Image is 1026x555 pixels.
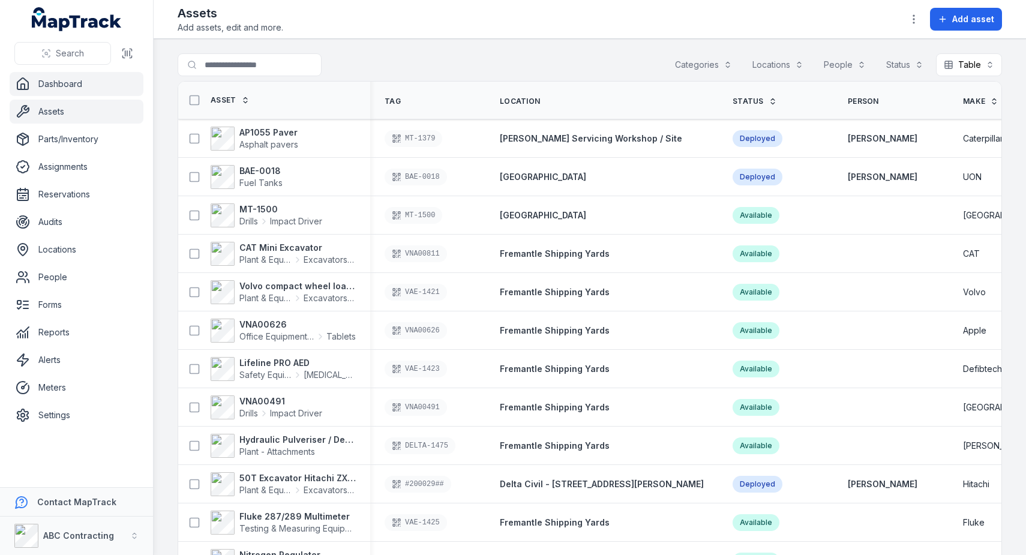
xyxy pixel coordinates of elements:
[239,254,292,266] span: Plant & Equipment
[878,53,931,76] button: Status
[500,325,610,337] a: Fremantle Shipping Yards
[385,207,442,224] div: MT-1500
[178,5,283,22] h2: Assets
[239,203,322,215] strong: MT-1500
[848,133,917,145] a: [PERSON_NAME]
[239,280,356,292] strong: Volvo compact wheel loader
[239,242,356,254] strong: CAT Mini Excavator
[500,517,610,529] a: Fremantle Shipping Yards
[270,407,322,419] span: Impact Driver
[10,127,143,151] a: Parts/Inventory
[385,514,447,531] div: VAE-1425
[385,437,455,454] div: DELTA-1475
[500,402,610,412] span: Fremantle Shipping Yards
[500,172,586,182] span: [GEOGRAPHIC_DATA]
[963,97,985,106] span: Make
[239,484,292,496] span: Plant & Equipment
[500,364,610,374] span: Fremantle Shipping Yards
[500,248,610,260] a: Fremantle Shipping Yards
[37,497,116,507] strong: Contact MapTrack
[963,133,1003,145] span: Caterpillar
[385,130,442,147] div: MT-1379
[239,319,356,331] strong: VNA00626
[239,331,314,343] span: Office Equipment & IT
[10,238,143,262] a: Locations
[848,97,879,106] span: Person
[14,42,111,65] button: Search
[963,97,998,106] a: Make
[963,363,1002,375] span: Defibtech
[500,440,610,452] a: Fremantle Shipping Yards
[963,517,985,529] span: Fluke
[10,348,143,372] a: Alerts
[963,286,986,298] span: Volvo
[500,248,610,259] span: Fremantle Shipping Yards
[733,437,779,454] div: Available
[10,376,143,400] a: Meters
[239,472,356,484] strong: 50T Excavator Hitachi ZX350
[500,325,610,335] span: Fremantle Shipping Yards
[733,284,779,301] div: Available
[211,511,356,535] a: Fluke 287/289 MultimeterTesting & Measuring Equipment
[211,95,250,105] a: Asset
[56,47,84,59] span: Search
[239,511,356,523] strong: Fluke 287/289 Multimeter
[239,434,356,446] strong: Hydraulic Pulveriser / Demolition Shear
[500,479,704,489] span: Delta Civil - [STREET_ADDRESS][PERSON_NAME]
[239,395,322,407] strong: VNA00491
[239,369,292,381] span: Safety Equipment
[239,215,258,227] span: Drills
[500,171,586,183] a: [GEOGRAPHIC_DATA]
[733,97,777,106] a: Status
[500,210,586,220] span: [GEOGRAPHIC_DATA]
[239,292,292,304] span: Plant & Equipment
[211,434,356,458] a: Hydraulic Pulveriser / Demolition ShearPlant - Attachments
[43,530,114,541] strong: ABC Contracting
[239,446,315,457] span: Plant - Attachments
[963,248,980,260] span: CAT
[385,169,447,185] div: BAE-0018
[500,363,610,375] a: Fremantle Shipping Yards
[500,133,682,143] span: [PERSON_NAME] Servicing Workshop / Site
[10,293,143,317] a: Forms
[500,97,540,106] span: Location
[385,322,447,339] div: VNA00626
[211,165,283,189] a: BAE-0018Fuel Tanks
[733,245,779,262] div: Available
[178,22,283,34] span: Add assets, edit and more.
[733,322,779,339] div: Available
[326,331,356,343] span: Tablets
[816,53,874,76] button: People
[500,133,682,145] a: [PERSON_NAME] Servicing Workshop / Site
[385,97,401,106] span: Tag
[500,286,610,298] a: Fremantle Shipping Yards
[10,72,143,96] a: Dashboard
[239,357,356,369] strong: Lifeline PRO AED
[385,399,447,416] div: VNA00491
[500,478,704,490] a: Delta Civil - [STREET_ADDRESS][PERSON_NAME]
[733,130,782,147] div: Deployed
[385,284,447,301] div: VAE-1421
[848,171,917,183] a: [PERSON_NAME]
[239,127,298,139] strong: AP1055 Paver
[385,245,447,262] div: VNA00811
[239,523,364,533] span: Testing & Measuring Equipment
[733,399,779,416] div: Available
[10,100,143,124] a: Assets
[211,203,322,227] a: MT-1500DrillsImpact Driver
[304,254,356,266] span: Excavators & Plant
[304,292,356,304] span: Excavators & Plant
[500,517,610,527] span: Fremantle Shipping Yards
[304,369,356,381] span: [MEDICAL_DATA]
[10,320,143,344] a: Reports
[930,8,1002,31] button: Add asset
[733,361,779,377] div: Available
[10,265,143,289] a: People
[963,325,986,337] span: Apple
[500,287,610,297] span: Fremantle Shipping Yards
[963,171,982,183] span: UON
[304,484,356,496] span: Excavators & Plant
[733,207,779,224] div: Available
